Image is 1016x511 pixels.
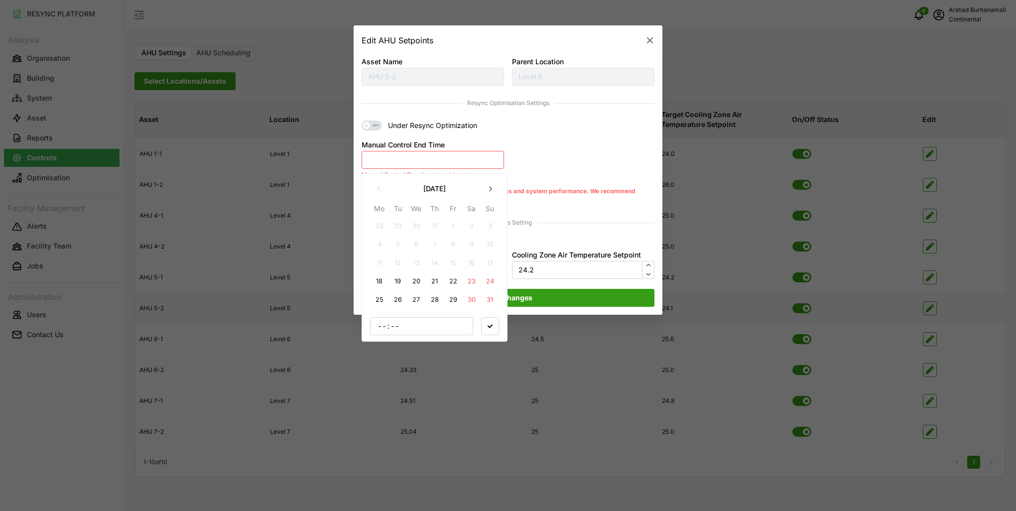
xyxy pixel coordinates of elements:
[444,291,462,309] button: 29 August 2025
[444,217,462,235] button: 1 August 2025
[388,180,481,198] button: [DATE]
[371,254,388,272] button: 11 August 2025
[370,121,382,131] span: OFF
[484,289,532,306] span: Save Changes
[389,254,407,272] button: 12 August 2025
[426,254,444,272] button: 14 August 2025
[362,140,445,151] label: Manual Control End Time
[387,317,389,334] span: :
[407,217,425,235] button: 30 July 2025
[362,289,654,307] button: Save Changes
[463,272,481,290] button: 23 August 2025
[426,236,444,254] button: 7 August 2025
[362,171,504,178] p: Manual Control Time input must be set
[463,291,481,309] button: 30 August 2025
[426,291,444,309] button: 28 August 2025
[463,254,481,272] button: 16 August 2025
[444,272,462,290] button: 22 August 2025
[481,203,499,217] th: Su
[481,236,499,254] button: 10 August 2025
[407,203,425,217] th: We
[512,250,641,260] label: Cooling Zone Air Temperature Setpoint
[426,217,444,235] button: 31 July 2025
[388,203,407,217] th: Tu
[425,203,444,217] th: Th
[481,272,499,290] button: 24 August 2025
[462,203,481,217] th: Sa
[362,218,654,228] span: Setpoints Setting
[463,236,481,254] button: 9 August 2025
[362,56,402,67] label: Asset Name
[444,236,462,254] button: 8 August 2025
[362,99,654,108] span: Resync Optimisation Settings
[512,56,564,67] label: Parent Location
[371,291,388,309] button: 25 August 2025
[370,203,388,217] th: Mo
[389,236,407,254] button: 5 August 2025
[389,321,400,331] input: --
[481,217,499,235] button: 3 August 2025
[481,291,499,309] button: 31 August 2025
[377,321,387,331] input: --
[389,272,407,290] button: 19 August 2025
[444,254,462,272] button: 15 August 2025
[371,272,388,290] button: 18 August 2025
[444,203,462,217] th: Fr
[426,272,444,290] button: 21 August 2025
[371,217,388,235] button: 28 July 2025
[371,236,388,254] button: 4 August 2025
[389,291,407,309] button: 26 August 2025
[382,121,477,131] span: Under Resync Optimization
[389,217,407,235] button: 29 July 2025
[407,291,425,309] button: 27 August 2025
[362,187,654,205] p: Turning off optimisation may impact energy savings and system performance. We recommend keeping i...
[407,254,425,272] button: 13 August 2025
[463,217,481,235] button: 2 August 2025
[481,254,499,272] button: 17 August 2025
[362,36,433,44] h2: Edit AHU Setpoints
[407,272,425,290] button: 20 August 2025
[407,236,425,254] button: 6 August 2025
